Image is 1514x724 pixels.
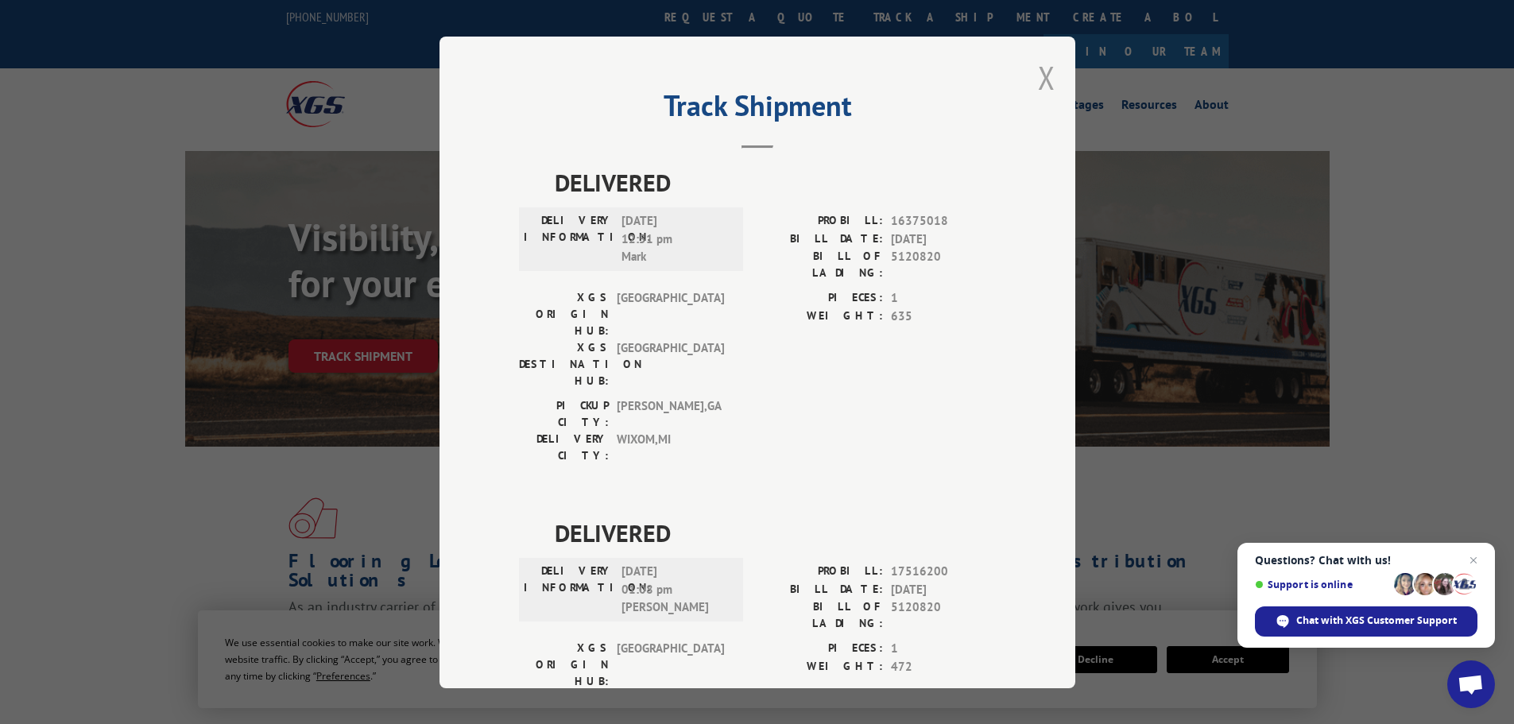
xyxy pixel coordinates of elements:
label: BILL OF LADING: [757,248,883,281]
label: DELIVERY CITY: [519,431,609,464]
span: DELIVERED [555,515,996,551]
span: [DATE] [891,580,996,598]
span: DELIVERED [555,165,996,200]
label: PIECES: [757,289,883,308]
label: XGS DESTINATION HUB: [519,339,609,389]
label: BILL DATE: [757,230,883,248]
span: [DATE] 01:08 pm [PERSON_NAME] [621,563,729,617]
span: WIXOM , MI [617,431,724,464]
span: 1 [891,289,996,308]
label: WEIGHT: [757,657,883,676]
span: 17516200 [891,563,996,581]
h2: Track Shipment [519,95,996,125]
span: 472 [891,657,996,676]
span: Chat with XGS Customer Support [1296,614,1457,628]
button: Close modal [1038,56,1055,99]
span: Chat with XGS Customer Support [1255,606,1477,637]
label: PROBILL: [757,212,883,230]
span: 5120820 [891,248,996,281]
label: PIECES: [757,640,883,658]
span: [GEOGRAPHIC_DATA] [617,339,724,389]
span: [GEOGRAPHIC_DATA] [617,289,724,339]
span: 1 [891,640,996,658]
span: [PERSON_NAME] , GA [617,397,724,431]
span: [DATE] [891,230,996,248]
span: 635 [891,307,996,325]
span: Support is online [1255,579,1388,590]
span: 5120820 [891,598,996,632]
span: 16375018 [891,212,996,230]
label: XGS ORIGIN HUB: [519,289,609,339]
label: PICKUP CITY: [519,397,609,431]
label: BILL OF LADING: [757,598,883,632]
a: Open chat [1447,660,1495,708]
label: BILL DATE: [757,580,883,598]
span: [GEOGRAPHIC_DATA] [617,640,724,690]
label: XGS ORIGIN HUB: [519,640,609,690]
label: PROBILL: [757,563,883,581]
label: DELIVERY INFORMATION: [524,563,614,617]
span: [DATE] 12:51 pm Mark [621,212,729,266]
span: Questions? Chat with us! [1255,554,1477,567]
label: WEIGHT: [757,307,883,325]
label: DELIVERY INFORMATION: [524,212,614,266]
